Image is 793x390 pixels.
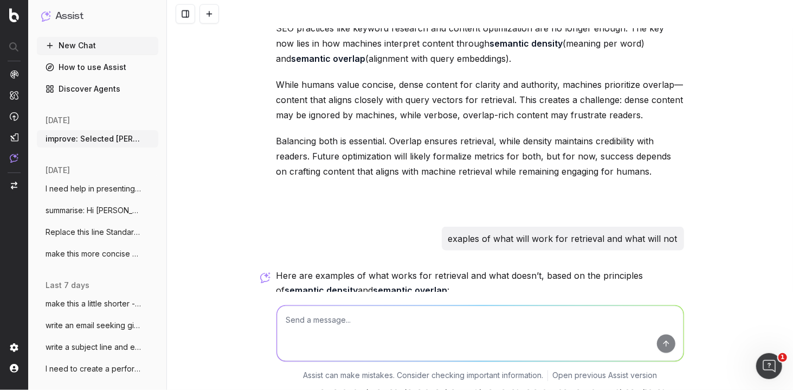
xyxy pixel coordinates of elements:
strong: semantic overlap [373,285,448,296]
img: Switch project [11,182,17,189]
button: I need help in presenting the issues I a [37,180,158,197]
p: Balancing both is essential. Overlap ensures retrieval, while density maintains credibility with ... [276,133,684,179]
img: Botify assist logo [260,272,270,283]
img: Botify logo [9,8,19,22]
img: My account [10,364,18,373]
button: Replace this line Standard delivery is a [37,223,158,241]
p: exaples of what will work for retrieval and what will not [448,231,678,246]
button: write a subject line and email to our se [37,338,158,356]
span: [DATE] [46,165,70,176]
strong: semantic density [285,285,358,296]
img: Assist [41,11,51,21]
span: write a subject line and email to our se [46,342,141,353]
iframe: Intercom live chat [756,353,782,379]
p: While humans value concise, dense content for clarity and authority, machines prioritize overlap—... [276,77,684,123]
img: Intelligence [10,91,18,100]
span: Replace this line Standard delivery is a [46,227,141,238]
h1: Assist [55,9,83,24]
p: Marketers must adapt to a world where generative AI mediates information retrieval. Traditional S... [276,5,684,66]
span: write an email seeking giodance from HR: [46,320,141,331]
img: Activation [10,112,18,121]
button: I need to create a performance review sc [37,360,158,378]
a: Open previous Assist version [552,370,657,381]
button: make this more concise and clear: Hi Mar [37,245,158,263]
span: 1 [778,353,787,362]
p: Assist can make mistakes. Consider checking important information. [303,370,543,381]
span: I need to create a performance review sc [46,363,141,374]
span: make this a little shorter - Before brin [46,298,141,309]
span: last 7 days [46,280,89,291]
span: improve: Selected [PERSON_NAME] stores a [46,133,141,144]
button: improve: Selected [PERSON_NAME] stores a [37,130,158,148]
span: summarise: Hi [PERSON_NAME], Interesting feedba [46,205,141,216]
a: Discover Agents [37,80,158,98]
button: New Chat [37,37,158,54]
span: make this more concise and clear: Hi Mar [46,248,141,259]
button: make this a little shorter - Before brin [37,295,158,312]
img: Studio [10,133,18,142]
strong: semantic density [490,38,563,49]
button: summarise: Hi [PERSON_NAME], Interesting feedba [37,202,158,219]
img: Setting [10,343,18,352]
img: Assist [10,154,18,163]
button: write an email seeking giodance from HR: [37,317,158,334]
span: I need help in presenting the issues I a [46,183,141,194]
button: Assist [41,9,154,24]
p: Here are examples of what works for retrieval and what doesn’t, based on the principles of and : [276,268,684,298]
img: Analytics [10,70,18,79]
span: [DATE] [46,115,70,126]
a: How to use Assist [37,59,158,76]
strong: semantic overlap [292,53,366,64]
